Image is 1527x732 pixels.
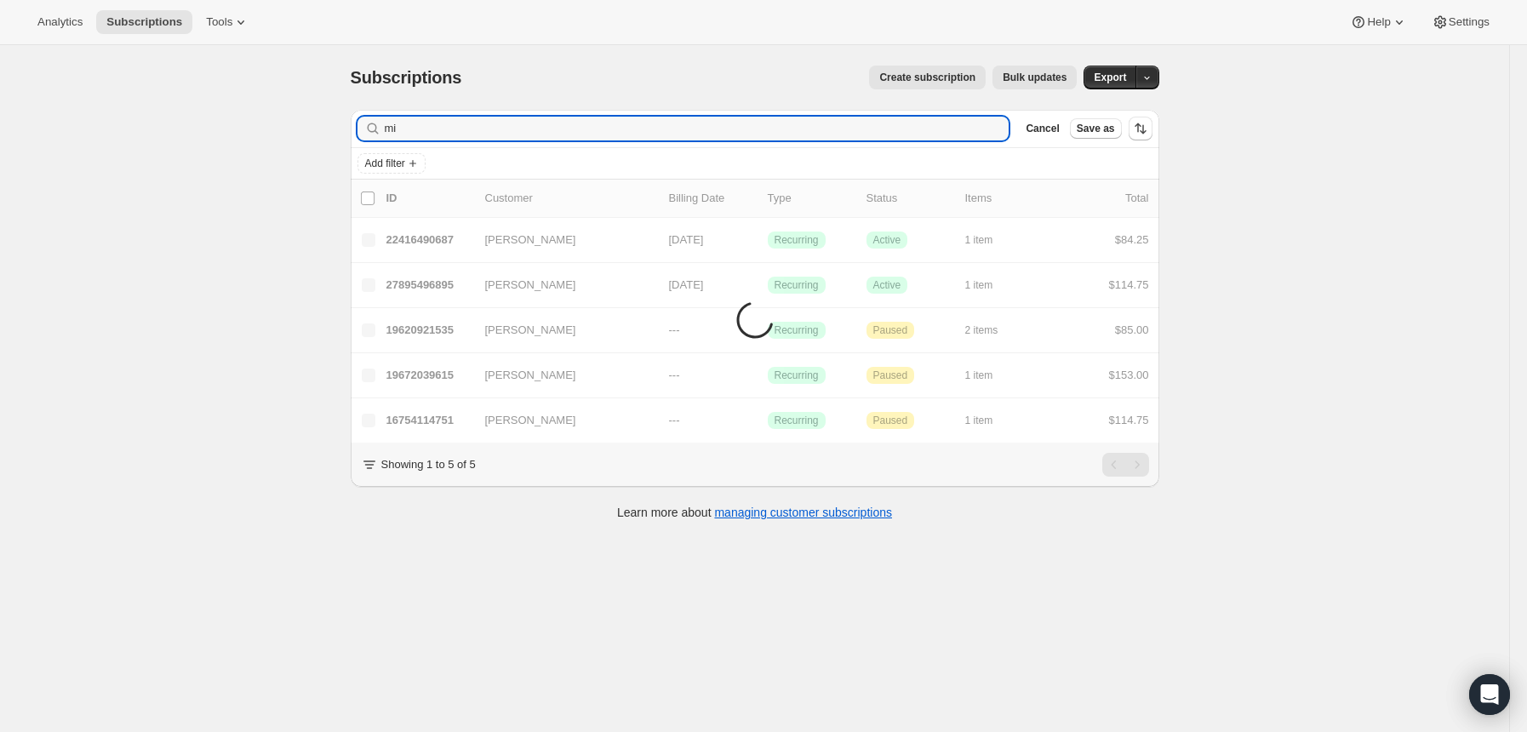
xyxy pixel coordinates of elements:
button: Bulk updates [992,66,1077,89]
span: Subscriptions [351,68,462,87]
button: Cancel [1019,118,1066,139]
span: Tools [206,15,232,29]
a: managing customer subscriptions [714,506,892,519]
span: Save as [1077,122,1115,135]
button: Analytics [27,10,93,34]
button: Export [1084,66,1136,89]
span: Cancel [1026,122,1059,135]
button: Create subscription [869,66,986,89]
input: Filter subscribers [385,117,1009,140]
button: Help [1340,10,1417,34]
div: Open Intercom Messenger [1469,674,1510,715]
button: Tools [196,10,260,34]
button: Sort the results [1129,117,1152,140]
span: Help [1367,15,1390,29]
button: Settings [1421,10,1500,34]
span: Create subscription [879,71,975,84]
span: Subscriptions [106,15,182,29]
p: Showing 1 to 5 of 5 [381,456,476,473]
p: Learn more about [617,504,892,521]
span: Bulk updates [1003,71,1067,84]
span: Export [1094,71,1126,84]
span: Settings [1449,15,1490,29]
button: Subscriptions [96,10,192,34]
button: Add filter [357,153,426,174]
nav: Pagination [1102,453,1149,477]
span: Analytics [37,15,83,29]
span: Add filter [365,157,405,170]
button: Save as [1070,118,1122,139]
